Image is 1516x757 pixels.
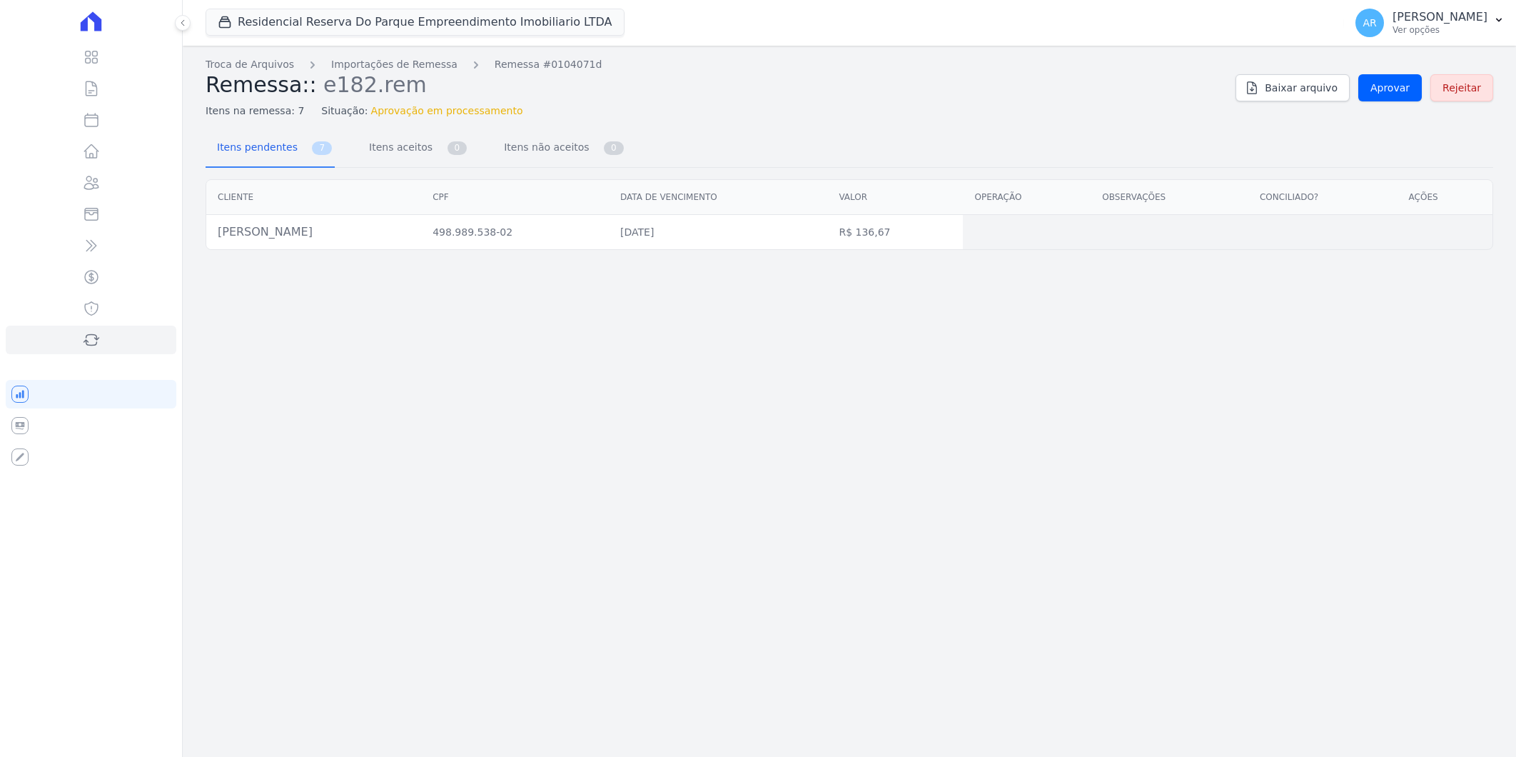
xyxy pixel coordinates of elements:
[206,57,1224,72] nav: Breadcrumb
[206,180,421,215] th: Cliente
[1344,3,1516,43] button: AR [PERSON_NAME] Ver opções
[1398,180,1492,215] th: Ações
[827,215,963,250] td: R$ 136,67
[448,141,468,155] span: 0
[492,130,627,168] a: Itens não aceitos 0
[360,133,435,161] span: Itens aceitos
[609,180,827,215] th: Data de vencimento
[421,215,609,250] td: 498.989.538-02
[495,57,602,72] a: Remessa #0104071d
[1393,24,1487,36] p: Ver opções
[1265,81,1338,95] span: Baixar arquivo
[1358,74,1422,101] a: Aprovar
[1248,180,1398,215] th: Conciliado?
[1363,18,1376,28] span: AR
[208,133,300,161] span: Itens pendentes
[206,130,627,168] nav: Tab selector
[206,215,421,250] td: [PERSON_NAME]
[206,104,304,119] span: Itens na remessa: 7
[1442,81,1481,95] span: Rejeitar
[1430,74,1493,101] a: Rejeitar
[827,180,963,215] th: Valor
[371,104,523,119] span: Aprovação em processamento
[321,104,368,119] span: Situação:
[1370,81,1410,95] span: Aprovar
[1393,10,1487,24] p: [PERSON_NAME]
[1091,180,1248,215] th: Observações
[312,141,332,155] span: 7
[331,57,458,72] a: Importações de Remessa
[1235,74,1350,101] a: Baixar arquivo
[358,130,470,168] a: Itens aceitos 0
[421,180,609,215] th: CPF
[206,9,625,36] button: Residencial Reserva Do Parque Empreendimento Imobiliario LTDA
[963,180,1091,215] th: Operação
[206,72,317,97] span: Remessa::
[323,71,427,97] span: e182.rem
[206,57,294,72] a: Troca de Arquivos
[495,133,592,161] span: Itens não aceitos
[609,215,827,250] td: [DATE]
[206,130,335,168] a: Itens pendentes 7
[604,141,624,155] span: 0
